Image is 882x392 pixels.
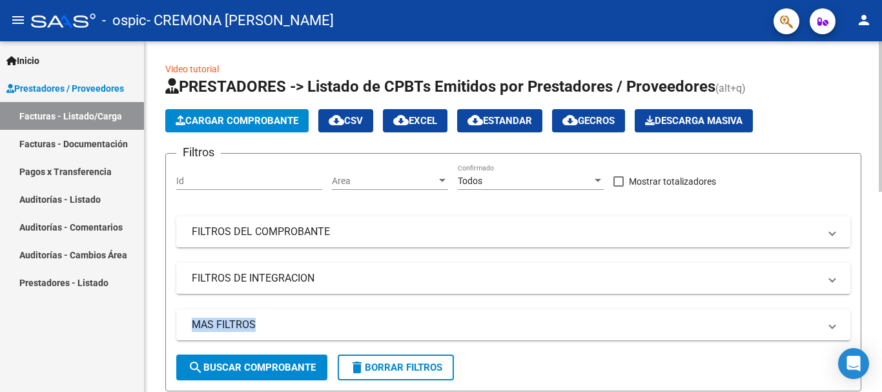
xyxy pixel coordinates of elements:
mat-panel-title: MAS FILTROS [192,318,819,332]
button: CSV [318,109,373,132]
mat-icon: search [188,360,203,375]
mat-expansion-panel-header: FILTROS DE INTEGRACION [176,263,850,294]
span: Descarga Masiva [645,115,743,127]
button: Gecros [552,109,625,132]
mat-expansion-panel-header: FILTROS DEL COMPROBANTE [176,216,850,247]
mat-icon: cloud_download [329,112,344,128]
button: Descarga Masiva [635,109,753,132]
span: Todos [458,176,482,186]
button: Estandar [457,109,542,132]
h3: Filtros [176,143,221,161]
mat-panel-title: FILTROS DEL COMPROBANTE [192,225,819,239]
span: Inicio [6,54,39,68]
span: Borrar Filtros [349,362,442,373]
mat-panel-title: FILTROS DE INTEGRACION [192,271,819,285]
button: Buscar Comprobante [176,355,327,380]
mat-icon: cloud_download [467,112,483,128]
span: - CREMONA [PERSON_NAME] [147,6,334,35]
span: Prestadores / Proveedores [6,81,124,96]
span: EXCEL [393,115,437,127]
mat-icon: person [856,12,872,28]
span: Area [332,176,436,187]
span: CSV [329,115,363,127]
app-download-masive: Descarga masiva de comprobantes (adjuntos) [635,109,753,132]
button: Cargar Comprobante [165,109,309,132]
mat-expansion-panel-header: MAS FILTROS [176,309,850,340]
div: Open Intercom Messenger [838,348,869,379]
a: Video tutorial [165,64,219,74]
span: (alt+q) [715,82,746,94]
span: Gecros [562,115,615,127]
mat-icon: cloud_download [393,112,409,128]
mat-icon: menu [10,12,26,28]
span: PRESTADORES -> Listado de CPBTs Emitidos por Prestadores / Proveedores [165,77,715,96]
mat-icon: delete [349,360,365,375]
button: Borrar Filtros [338,355,454,380]
span: - ospic [102,6,147,35]
span: Cargar Comprobante [176,115,298,127]
span: Buscar Comprobante [188,362,316,373]
button: EXCEL [383,109,447,132]
span: Mostrar totalizadores [629,174,716,189]
span: Estandar [467,115,532,127]
mat-icon: cloud_download [562,112,578,128]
